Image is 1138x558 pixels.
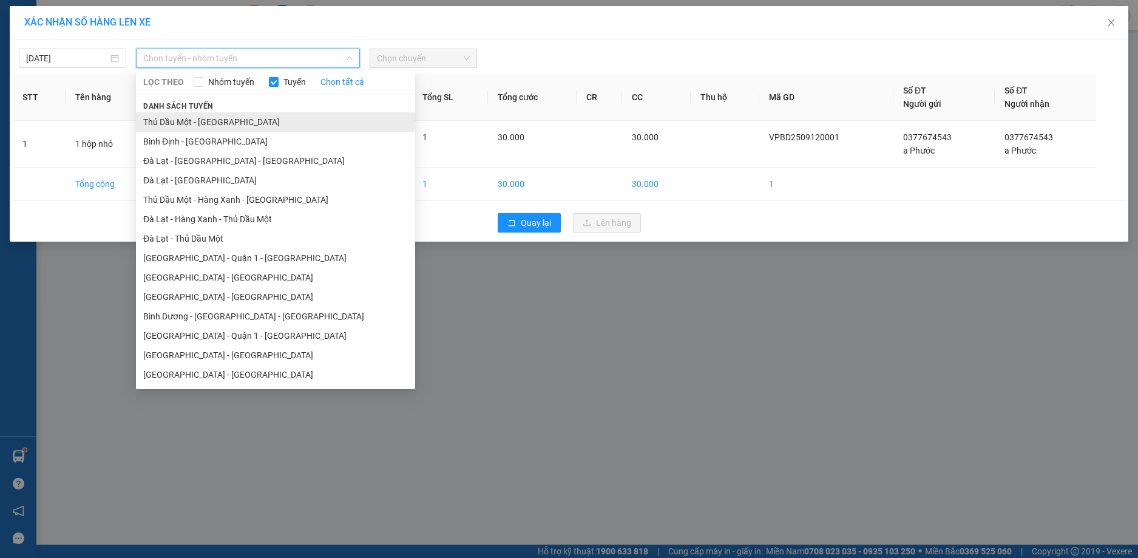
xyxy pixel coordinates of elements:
li: Đà Lạt - [GEOGRAPHIC_DATA] - [GEOGRAPHIC_DATA] [136,151,415,171]
button: Close [1094,6,1128,40]
th: Thu hộ [691,74,759,121]
span: Tuyến [279,75,311,89]
span: down [346,55,353,62]
span: 1 [422,132,427,142]
span: XÁC NHẬN SỐ HÀNG LÊN XE [24,16,151,28]
th: Tên hàng [66,74,154,121]
button: uploadLên hàng [573,213,641,233]
span: Số ĐT [1004,86,1028,95]
th: Tổng cước [488,74,577,121]
li: Đà Lạt - Thủ Dầu Một [136,229,415,248]
span: Chọn tuyến - nhóm tuyến [143,49,353,67]
li: [GEOGRAPHIC_DATA] - [GEOGRAPHIC_DATA] [136,345,415,365]
th: Tổng SL [413,74,488,121]
li: Đà Lạt - Hàng Xanh - Thủ Dầu Một [136,209,415,229]
span: Quay lại [521,216,551,230]
th: STT [13,74,66,121]
li: Thủ Dầu Một - [GEOGRAPHIC_DATA] [136,112,415,132]
span: 0377674543 [903,132,952,142]
li: [GEOGRAPHIC_DATA] - [GEOGRAPHIC_DATA] [136,268,415,287]
td: 30.000 [488,168,577,201]
span: Chọn chuyến [377,49,470,67]
span: rollback [507,219,516,228]
button: rollbackQuay lại [498,213,561,233]
span: Số ĐT [903,86,926,95]
li: [GEOGRAPHIC_DATA] - [GEOGRAPHIC_DATA] [136,287,415,307]
span: a Phước [903,146,935,155]
span: 30.000 [632,132,659,142]
td: 1 hộp nhỏ [66,121,154,168]
td: 1 [13,121,66,168]
td: 30.000 [622,168,691,201]
li: [GEOGRAPHIC_DATA] - Quận 1 - [GEOGRAPHIC_DATA] [136,248,415,268]
li: Đà Lạt - [GEOGRAPHIC_DATA] [136,171,415,190]
li: Bình Định - [GEOGRAPHIC_DATA] [136,132,415,151]
th: CR [577,74,622,121]
a: Chọn tất cả [320,75,364,89]
th: Mã GD [759,74,893,121]
span: a Phước [1004,146,1036,155]
li: Bình Dương - [GEOGRAPHIC_DATA] - [GEOGRAPHIC_DATA] [136,307,415,326]
span: Người gửi [903,99,941,109]
span: Nhóm tuyến [203,75,259,89]
span: Người nhận [1004,99,1049,109]
span: LỌC THEO [143,75,184,89]
li: [GEOGRAPHIC_DATA] - Quận 1 - [GEOGRAPHIC_DATA] [136,326,415,345]
li: [GEOGRAPHIC_DATA] - [GEOGRAPHIC_DATA] [136,365,415,384]
span: Danh sách tuyến [136,101,220,112]
li: Thủ Dầu Một - Hàng Xanh - [GEOGRAPHIC_DATA] [136,190,415,209]
span: VPBD2509120001 [769,132,839,142]
input: 12/09/2025 [26,52,108,65]
span: 30.000 [498,132,524,142]
td: 1 [759,168,893,201]
span: 0377674543 [1004,132,1053,142]
th: CC [622,74,691,121]
td: 1 [413,168,488,201]
span: close [1106,18,1116,27]
td: Tổng cộng [66,168,154,201]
